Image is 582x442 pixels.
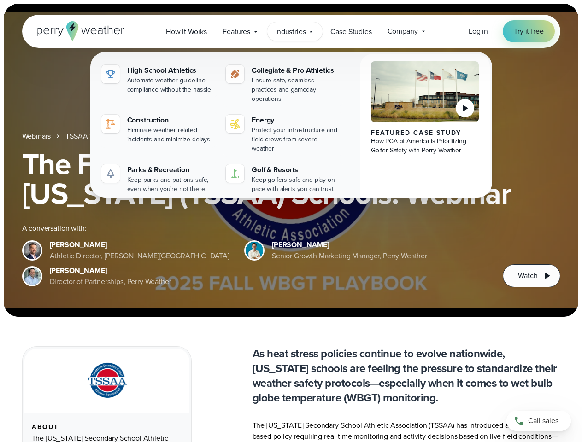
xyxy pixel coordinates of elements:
div: Senior Growth Marketing Manager, Perry Weather [272,250,427,262]
a: Log in [469,26,488,37]
span: Features [223,26,250,37]
nav: Breadcrumb [22,131,560,142]
div: Athletic Director, [PERSON_NAME][GEOGRAPHIC_DATA] [50,250,230,262]
div: [PERSON_NAME] [50,265,171,276]
div: Keep parks and patrons safe, even when you're not there [127,175,215,194]
img: PGA of America, Frisco Campus [371,61,479,122]
img: proathletics-icon@2x-1.svg [229,69,241,80]
div: Protect your infrastructure and field crews from severe weather [252,126,340,153]
span: Company [388,26,418,37]
div: Construction [127,115,215,126]
a: Collegiate & Pro Athletics Ensure safe, seamless practices and gameday operations [222,61,343,107]
a: How it Works [158,22,215,41]
img: construction perry weather [105,118,116,129]
img: golf-iconV2.svg [229,168,241,179]
span: Industries [275,26,306,37]
div: Parks & Recreation [127,164,215,175]
div: Energy [252,115,340,126]
div: How PGA of America is Prioritizing Golfer Safety with Perry Weather [371,137,479,155]
a: TSSAA WBGT Fall Playbook [65,131,153,142]
div: Keep golfers safe and play on pace with alerts you can trust [252,175,340,194]
div: Golf & Resorts [252,164,340,175]
img: highschool-icon.svg [105,69,116,80]
div: Director of Partnerships, Perry Weather [50,276,171,287]
a: Call sales [506,411,571,431]
a: Try it free [503,20,554,42]
img: energy-icon@2x-1.svg [229,118,241,129]
span: Case Studies [330,26,371,37]
a: Parks & Recreation Keep parks and patrons safe, even when you're not there [98,161,219,198]
a: Webinars [22,131,51,142]
img: Brian Wyatt [24,242,41,259]
a: construction perry weather Construction Eliminate weather related incidents and minimize delays [98,111,219,148]
div: Automate weather guideline compliance without the hassle [127,76,215,94]
div: Eliminate weather related incidents and minimize delays [127,126,215,144]
span: How it Works [166,26,207,37]
a: PGA of America, Frisco Campus Featured Case Study How PGA of America is Prioritizing Golfer Safet... [360,54,490,205]
div: [PERSON_NAME] [272,239,427,250]
div: A conversation with: [22,223,488,234]
img: Spencer Patton, Perry Weather [246,242,263,259]
div: About [32,424,182,431]
span: Watch [518,270,537,281]
div: [PERSON_NAME] [50,239,230,250]
a: Golf & Resorts Keep golfers safe and play on pace with alerts you can trust [222,161,343,198]
div: Collegiate & Pro Athletics [252,65,340,76]
span: Try it free [514,26,543,37]
img: TSSAA-Tennessee-Secondary-School-Athletic-Association.svg [76,360,138,401]
h1: The Fall WBGT Playbook for [US_STATE] (TSSAA) Schools: Webinar [22,149,560,208]
div: Featured Case Study [371,129,479,137]
img: Jeff Wood [24,268,41,285]
div: High School Athletics [127,65,215,76]
a: Case Studies [323,22,379,41]
a: Energy Protect your infrastructure and field crews from severe weather [222,111,343,157]
button: Watch [503,264,560,287]
a: High School Athletics Automate weather guideline compliance without the hassle [98,61,219,98]
div: Ensure safe, seamless practices and gameday operations [252,76,340,104]
p: As heat stress policies continue to evolve nationwide, [US_STATE] schools are feeling the pressur... [253,346,560,405]
span: Call sales [528,415,558,426]
span: Log in [469,26,488,36]
img: parks-icon-grey.svg [105,168,116,179]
